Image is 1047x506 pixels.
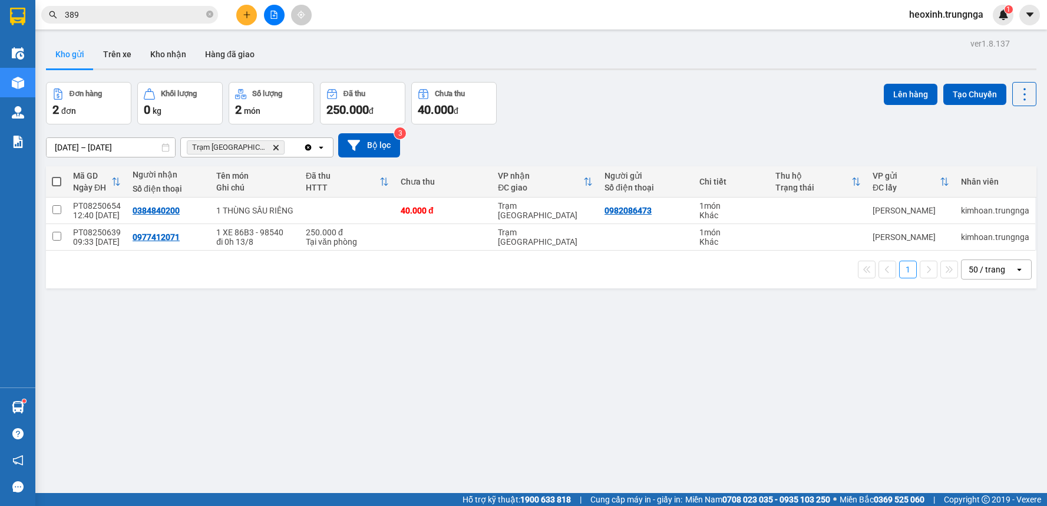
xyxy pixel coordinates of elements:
span: 1 [1006,5,1010,14]
span: ⚪️ [833,497,837,502]
div: Chưa thu [401,177,486,186]
span: Trạm Sài Gòn [192,143,267,152]
span: 2 [52,103,59,117]
div: Tên món [216,171,294,180]
div: Trạng thái [775,183,851,192]
div: Khác [699,211,764,220]
span: 0 [144,103,150,117]
div: 1 XE 86B3 - 98540 [216,228,294,237]
button: Khối lượng0kg [137,82,223,124]
img: solution-icon [12,136,24,148]
div: Đã thu [306,171,379,180]
span: heoxinh.trungnga [900,7,993,22]
div: 09:33 [DATE] [73,237,121,247]
span: 40.000 [418,103,454,117]
svg: open [316,143,326,152]
button: Đã thu250.000đ [320,82,405,124]
span: question-circle [12,428,24,439]
strong: 1900 633 818 [520,495,571,504]
div: 250.000 đ [306,228,389,237]
div: ĐC lấy [873,183,940,192]
span: message [12,481,24,492]
div: VP gửi [873,171,940,180]
button: Trên xe [94,40,141,68]
div: PT08250639 [73,228,121,237]
th: Toggle SortBy [867,166,955,198]
img: warehouse-icon [12,106,24,119]
div: 0982086473 [605,206,652,215]
span: close-circle [206,9,213,21]
div: Đã thu [344,90,365,98]
div: Mã GD [73,171,111,180]
button: Hàng đã giao [196,40,264,68]
div: Người nhận [133,170,204,179]
span: aim [297,11,305,19]
button: caret-down [1019,5,1040,25]
div: kimhoan.trungnga [961,206,1029,215]
div: [PERSON_NAME] [873,206,949,215]
div: Chưa thu [435,90,465,98]
span: đ [454,106,458,116]
div: Số điện thoại [605,183,688,192]
span: close-circle [206,11,213,18]
div: Thu hộ [775,171,851,180]
img: icon-new-feature [998,9,1009,20]
div: Khác [699,237,764,247]
button: Kho nhận [141,40,196,68]
div: Chi tiết [699,177,764,186]
span: file-add [270,11,278,19]
div: Nhân viên [961,177,1029,186]
span: Miền Bắc [840,493,924,506]
div: Đơn hàng [70,90,102,98]
strong: 0369 525 060 [874,495,924,504]
div: Ngày ĐH [73,183,111,192]
sup: 1 [22,399,26,403]
span: copyright [982,495,990,504]
button: Tạo Chuyến [943,84,1006,105]
button: 1 [899,261,917,278]
div: PT08250654 [73,201,121,211]
button: Bộ lọc [338,133,400,157]
input: Tìm tên, số ĐT hoặc mã đơn [65,8,204,21]
div: ĐC giao [498,183,583,192]
div: VP nhận [498,171,583,180]
button: Chưa thu40.000đ [411,82,497,124]
div: 0977412071 [133,232,180,242]
button: file-add [264,5,285,25]
th: Toggle SortBy [769,166,867,198]
span: Miền Nam [685,493,830,506]
div: Số điện thoại [133,184,204,193]
svg: Clear all [303,143,313,152]
div: 50 / trang [969,264,1005,275]
div: 1 THÙNG SẦU RIÊNG [216,206,294,215]
span: món [244,106,260,116]
span: 2 [235,103,242,117]
th: Toggle SortBy [67,166,127,198]
div: 1 món [699,201,764,211]
strong: 0708 023 035 - 0935 103 250 [722,495,830,504]
span: plus [243,11,251,19]
th: Toggle SortBy [492,166,599,198]
div: 40.000 đ [401,206,486,215]
div: Tại văn phòng [306,237,389,247]
span: đơn [61,106,76,116]
img: warehouse-icon [12,77,24,89]
div: Trạm [GEOGRAPHIC_DATA] [498,228,593,247]
span: | [580,493,582,506]
input: Selected Trạm Sài Gòn. [287,142,288,153]
span: 250.000 [326,103,369,117]
div: 12:40 [DATE] [73,211,121,220]
span: notification [12,455,24,466]
span: Cung cấp máy in - giấy in: [590,493,682,506]
div: HTTT [306,183,379,192]
button: aim [291,5,312,25]
span: kg [153,106,161,116]
img: warehouse-icon [12,47,24,60]
button: Lên hàng [884,84,937,105]
button: Đơn hàng2đơn [46,82,131,124]
img: logo-vxr [10,8,25,25]
button: Số lượng2món [229,82,314,124]
span: đ [369,106,374,116]
input: Select a date range. [47,138,175,157]
div: 1 món [699,228,764,237]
